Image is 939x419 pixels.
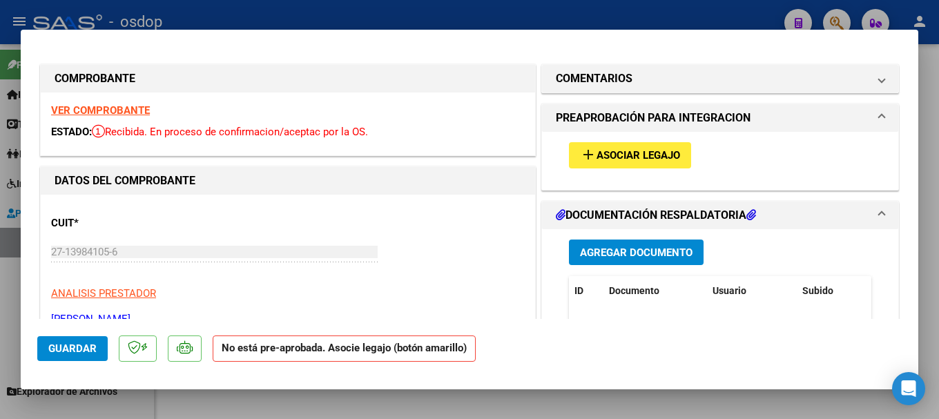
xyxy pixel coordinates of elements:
button: Agregar Documento [569,240,704,265]
a: VER COMPROBANTE [51,104,150,117]
p: CUIT [51,215,193,231]
span: Usuario [713,285,746,296]
datatable-header-cell: Documento [603,276,707,306]
datatable-header-cell: ID [569,276,603,306]
mat-expansion-panel-header: DOCUMENTACIÓN RESPALDATORIA [542,202,898,229]
mat-icon: add [580,146,597,163]
h1: COMENTARIOS [556,70,632,87]
span: Asociar Legajo [597,150,680,162]
span: ESTADO: [51,126,92,138]
h1: PREAPROBACIÓN PARA INTEGRACION [556,110,751,126]
h1: DOCUMENTACIÓN RESPALDATORIA [556,207,756,224]
span: Subido [802,285,833,296]
span: ID [574,285,583,296]
button: Asociar Legajo [569,142,691,168]
mat-expansion-panel-header: PREAPROBACIÓN PARA INTEGRACION [542,104,898,132]
datatable-header-cell: Usuario [707,276,797,306]
span: Recibida. En proceso de confirmacion/aceptac por la OS. [92,126,368,138]
datatable-header-cell: Subido [797,276,866,306]
strong: COMPROBANTE [55,72,135,85]
span: Guardar [48,342,97,355]
div: Open Intercom Messenger [892,372,925,405]
span: ANALISIS PRESTADOR [51,287,156,300]
p: [PERSON_NAME] [51,311,525,327]
span: Documento [609,285,659,296]
strong: DATOS DEL COMPROBANTE [55,174,195,187]
mat-expansion-panel-header: COMENTARIOS [542,65,898,92]
strong: No está pre-aprobada. Asocie legajo (botón amarillo) [213,335,476,362]
span: Agregar Documento [580,246,693,259]
button: Guardar [37,336,108,361]
div: PREAPROBACIÓN PARA INTEGRACION [542,132,898,189]
datatable-header-cell: Acción [866,276,935,306]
